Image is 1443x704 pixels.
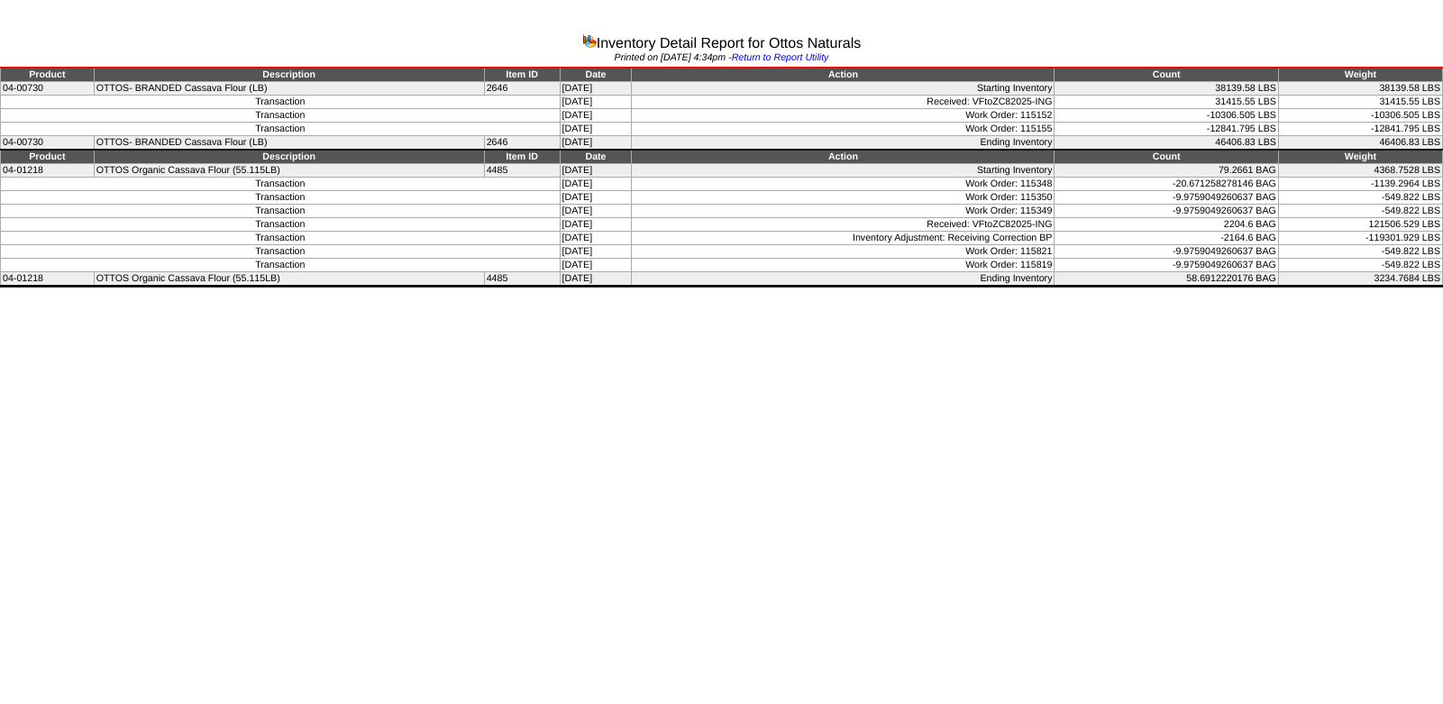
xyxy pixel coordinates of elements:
td: OTTOS- BRANDED Cassava Flour (LB) [94,82,484,96]
td: [DATE] [560,82,632,96]
td: 2646 [484,136,560,151]
td: Product [1,150,95,164]
td: [DATE] [560,96,632,109]
td: 04-01218 [1,164,95,178]
td: Product [1,68,95,82]
td: Transaction [1,205,561,218]
td: Item ID [484,68,560,82]
td: Received: VFtoZC82025-ING [632,96,1055,109]
td: -9.9759049260637 BAG [1055,191,1278,205]
td: [DATE] [560,136,632,151]
td: Work Order: 115350 [632,191,1055,205]
td: [DATE] [560,178,632,191]
td: 46406.83 LBS [1278,136,1442,151]
td: 38139.58 LBS [1278,82,1442,96]
td: Work Order: 115155 [632,123,1055,136]
td: Count [1055,68,1278,82]
img: graph.gif [582,33,597,48]
td: Work Order: 115349 [632,205,1055,218]
td: 4368.7528 LBS [1278,164,1442,178]
td: 31415.55 LBS [1278,96,1442,109]
td: Transaction [1,123,561,136]
td: -9.9759049260637 BAG [1055,259,1278,272]
td: Weight [1278,68,1442,82]
td: Work Order: 115152 [632,109,1055,123]
td: [DATE] [560,218,632,232]
td: -549.822 LBS [1278,259,1442,272]
td: -12841.795 LBS [1278,123,1442,136]
td: Item ID [484,150,560,164]
td: 4485 [484,164,560,178]
td: OTTOS Organic Cassava Flour (55.115LB) [94,272,484,287]
td: -549.822 LBS [1278,245,1442,259]
td: [DATE] [560,123,632,136]
td: -10306.505 LBS [1055,109,1278,123]
a: Return to Report Utility [732,52,829,63]
td: -20.671258278146 BAG [1055,178,1278,191]
td: Transaction [1,191,561,205]
td: [DATE] [560,191,632,205]
td: -549.822 LBS [1278,205,1442,218]
td: 79.2661 BAG [1055,164,1278,178]
td: Work Order: 115348 [632,178,1055,191]
td: Ending Inventory [632,136,1055,151]
td: Transaction [1,259,561,272]
td: -549.822 LBS [1278,191,1442,205]
td: [DATE] [560,164,632,178]
td: 38139.58 LBS [1055,82,1278,96]
td: Starting Inventory [632,82,1055,96]
td: Date [560,68,632,82]
td: [DATE] [560,259,632,272]
td: -119301.929 LBS [1278,232,1442,245]
td: [DATE] [560,205,632,218]
td: 2646 [484,82,560,96]
td: 2204.6 BAG [1055,218,1278,232]
td: Action [632,150,1055,164]
td: [DATE] [560,245,632,259]
td: [DATE] [560,109,632,123]
td: 31415.55 LBS [1055,96,1278,109]
td: Description [94,68,484,82]
td: Weight [1278,150,1442,164]
td: -9.9759049260637 BAG [1055,245,1278,259]
td: Transaction [1,218,561,232]
td: 04-00730 [1,136,95,151]
td: -1139.2964 LBS [1278,178,1442,191]
td: -2164.6 BAG [1055,232,1278,245]
td: Action [632,68,1055,82]
td: -9.9759049260637 BAG [1055,205,1278,218]
td: OTTOS- BRANDED Cassava Flour (LB) [94,136,484,151]
td: Transaction [1,178,561,191]
td: Ending Inventory [632,272,1055,287]
td: 4485 [484,272,560,287]
td: -10306.505 LBS [1278,109,1442,123]
td: Starting Inventory [632,164,1055,178]
td: -12841.795 LBS [1055,123,1278,136]
td: 3234.7684 LBS [1278,272,1442,287]
td: Work Order: 115819 [632,259,1055,272]
td: 121506.529 LBS [1278,218,1442,232]
td: Description [94,150,484,164]
td: 46406.83 LBS [1055,136,1278,151]
td: [DATE] [560,232,632,245]
td: Transaction [1,232,561,245]
td: OTTOS Organic Cassava Flour (55.115LB) [94,164,484,178]
td: Transaction [1,245,561,259]
td: Date [560,150,632,164]
td: 58.6912220176 BAG [1055,272,1278,287]
td: Count [1055,150,1278,164]
td: 04-00730 [1,82,95,96]
td: 04-01218 [1,272,95,287]
td: Transaction [1,109,561,123]
td: Inventory Adjustment: Receiving Correction BP [632,232,1055,245]
td: Transaction [1,96,561,109]
td: [DATE] [560,272,632,287]
td: Work Order: 115821 [632,245,1055,259]
td: Received: VFtoZC82025-ING [632,218,1055,232]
